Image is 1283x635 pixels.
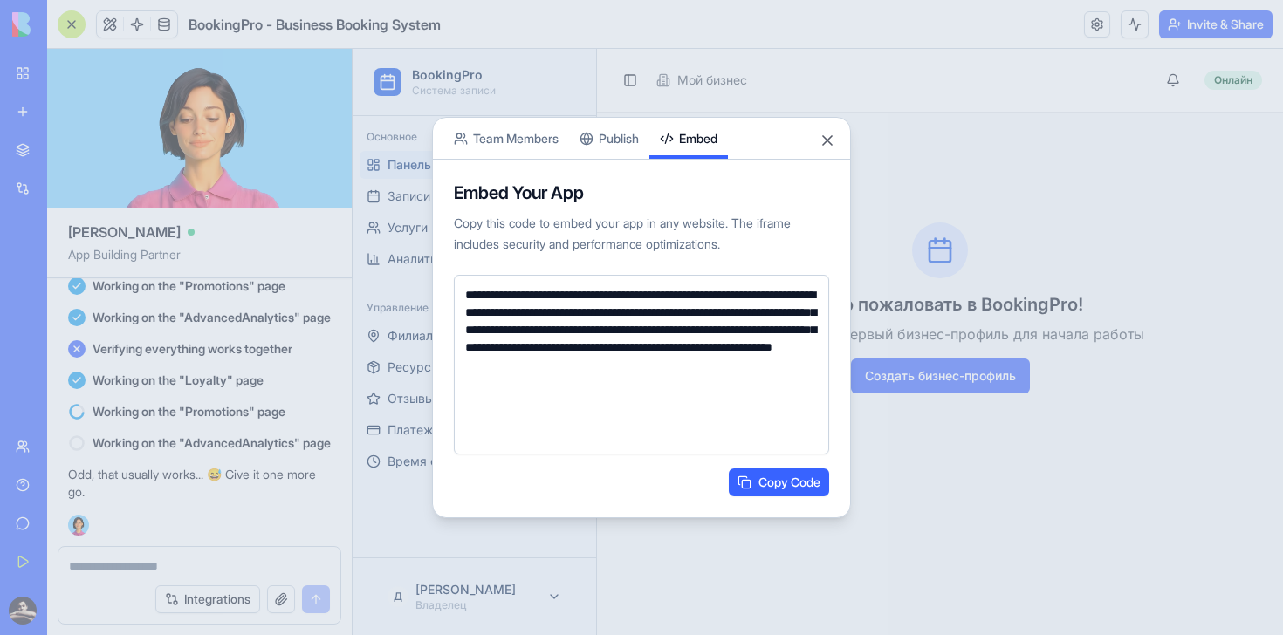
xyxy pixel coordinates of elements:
button: Создать бизнес-профиль [498,310,677,345]
h2: Добро пожаловать в BookingPro! [384,243,792,268]
a: Ресурсы [7,304,237,332]
p: Владелец [63,550,163,563]
span: Отзывы [35,341,81,358]
span: Аналитика [35,201,99,219]
a: Услуги и персонал [7,165,237,193]
p: [PERSON_NAME] [63,532,163,550]
span: Платежи [35,372,87,390]
span: Время отсутствия [35,404,145,421]
button: Embed [649,118,728,159]
p: Создайте свой первый бизнес-профиль для начала работы [384,275,792,296]
button: Д[PERSON_NAME]Владелец [21,530,223,565]
h2: BookingPro [59,17,143,35]
button: Team Members [443,118,569,159]
span: Филиалы [35,278,89,296]
div: Основное [7,74,237,102]
p: Система записи [59,35,143,49]
div: Управление [7,245,237,273]
a: Отзывы [7,336,237,364]
div: Онлайн [852,22,909,41]
span: Записи [35,139,78,156]
span: Copy this code to embed your app in any website. The iframe includes security and performance opt... [454,215,791,251]
button: Close [819,132,836,149]
a: Время отсутствия [7,399,237,427]
button: Publish [569,118,649,159]
span: Панель управления [35,107,153,125]
a: Филиалы [7,273,237,301]
h4: Embed Your App [454,181,829,205]
span: Услуги и персонал [35,170,146,188]
a: Аналитика [7,196,237,224]
span: Мой бизнес [325,23,395,40]
a: Платежи [7,367,237,395]
a: Записи [7,133,237,161]
button: Copy Code [729,468,829,496]
a: Панель управления [7,102,237,130]
span: Д [35,537,56,558]
span: Ресурсы [35,310,87,327]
